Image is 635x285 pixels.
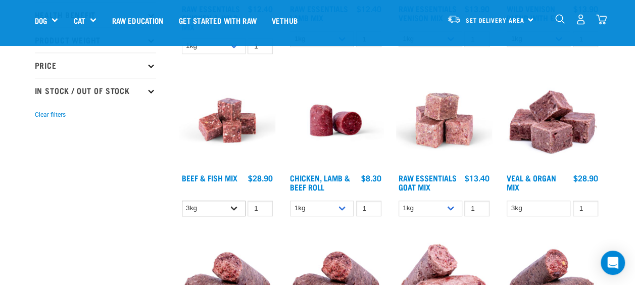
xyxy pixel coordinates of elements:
div: Open Intercom Messenger [601,251,625,275]
a: Raw Essentials Goat Mix [399,175,457,189]
img: Raw Essentials Chicken Lamb Beef Bulk Minced Raw Dog Food Roll Unwrapped [287,72,384,169]
p: Price [35,53,156,78]
p: In Stock / Out Of Stock [35,78,156,103]
img: van-moving.png [447,15,461,24]
div: $8.30 [361,173,381,182]
input: 1 [356,201,381,216]
img: Beef Mackerel 1 [179,72,276,169]
a: Get started with Raw [171,1,264,41]
a: Raw Education [104,1,171,41]
a: Cat [73,15,85,27]
a: Vethub [264,1,305,41]
input: 1 [464,201,490,216]
span: Set Delivery Area [466,19,524,22]
a: Veal & Organ Mix [507,175,556,189]
input: 1 [573,201,598,216]
a: Dog [35,15,47,27]
input: 1 [248,38,273,54]
img: user.png [575,14,586,25]
a: Chicken, Lamb & Beef Roll [290,175,350,189]
div: $28.90 [573,173,598,182]
img: home-icon-1@2x.png [555,14,565,24]
input: 1 [248,201,273,216]
div: $13.40 [465,173,490,182]
img: 1158 Veal Organ Mix 01 [504,72,601,169]
a: Beef & Fish Mix [182,175,237,180]
div: $28.90 [248,173,273,182]
img: Goat M Ix 38448 [396,72,493,169]
button: Clear filters [35,110,66,119]
img: home-icon@2x.png [596,14,607,25]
